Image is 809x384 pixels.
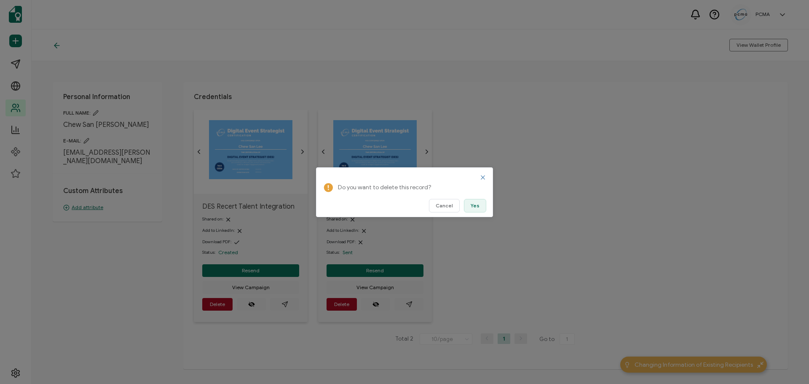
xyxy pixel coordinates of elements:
[338,183,481,193] p: Do you want to delete this record?
[429,199,460,212] button: Cancel
[480,174,486,181] button: Close
[436,203,453,208] span: Cancel
[669,289,809,384] iframe: Chat Widget
[464,199,486,212] button: Yes
[471,203,480,208] span: Yes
